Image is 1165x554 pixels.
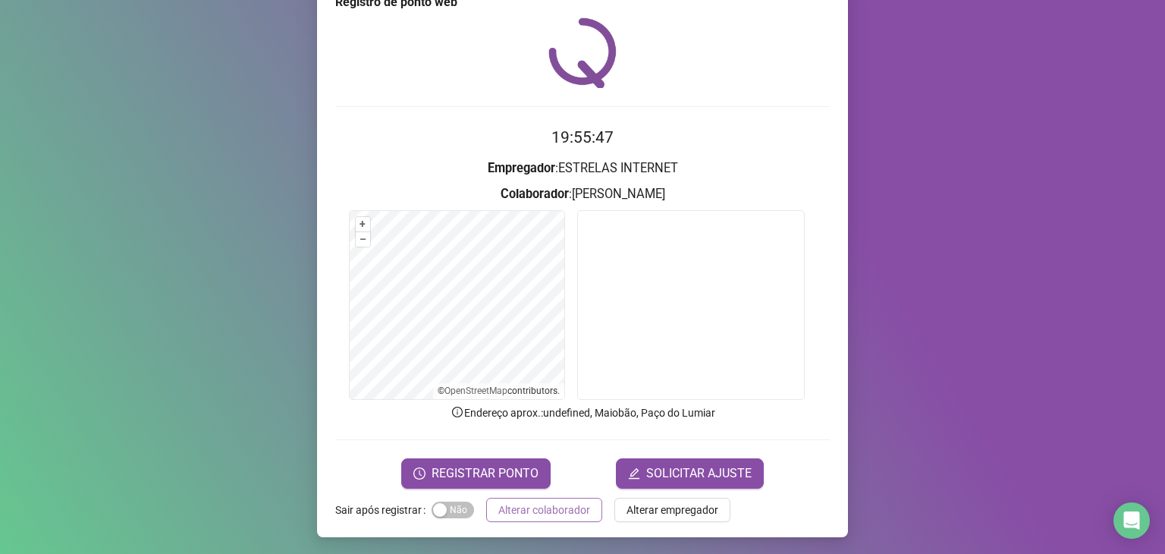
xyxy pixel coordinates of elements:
span: info-circle [451,405,464,419]
button: Alterar colaborador [486,498,602,522]
img: QRPoint [548,17,617,88]
time: 19:55:47 [551,128,614,146]
button: – [356,232,370,247]
span: Alterar colaborador [498,502,590,518]
button: editSOLICITAR AJUSTE [616,458,764,489]
p: Endereço aprox. : undefined, Maiobão, Paço do Lumiar [335,404,830,421]
span: Alterar empregador [626,502,718,518]
div: Open Intercom Messenger [1113,502,1150,539]
h3: : ESTRELAS INTERNET [335,159,830,178]
button: REGISTRAR PONTO [401,458,551,489]
span: edit [628,467,640,480]
label: Sair após registrar [335,498,432,522]
strong: Colaborador [501,187,569,201]
span: REGISTRAR PONTO [432,464,539,483]
li: © contributors. [438,386,560,396]
span: SOLICITAR AJUSTE [646,464,752,483]
strong: Empregador [488,161,555,175]
h3: : [PERSON_NAME] [335,184,830,204]
a: OpenStreetMap [444,386,507,396]
button: + [356,217,370,231]
button: Alterar empregador [614,498,730,522]
span: clock-circle [413,467,425,480]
